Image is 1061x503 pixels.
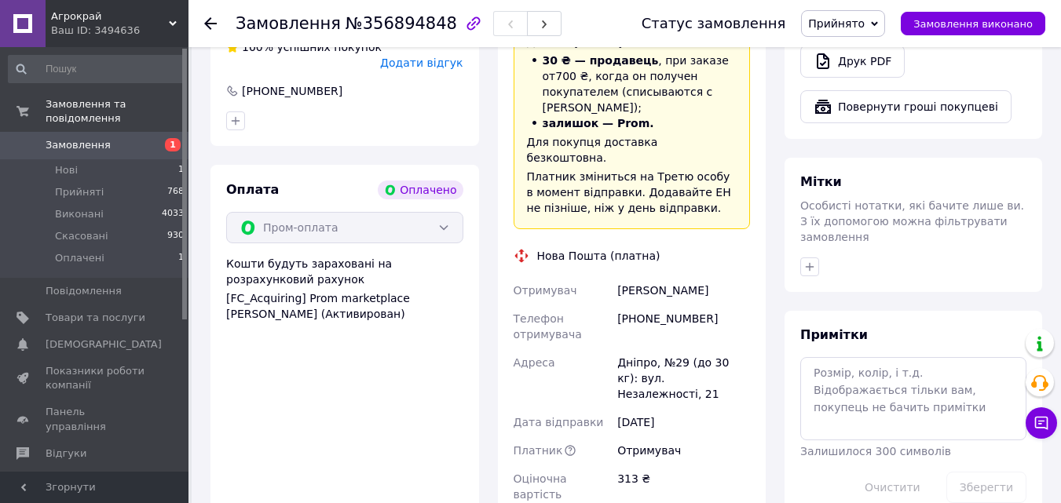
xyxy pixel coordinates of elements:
[46,337,162,352] span: [DEMOGRAPHIC_DATA]
[800,445,951,457] span: Залишилося 300 символів
[800,199,1024,243] span: Особисті нотатки, які бачите лише ви. З їх допомогою можна фільтрувати замовлення
[614,348,753,408] div: Дніпро, №29 (до 30 кг): вул. Незалежності, 21
[55,229,108,243] span: Скасовані
[514,416,604,428] span: Дата відправки
[614,408,753,436] div: [DATE]
[514,356,555,369] span: Адреса
[346,14,457,33] span: №356894848
[55,163,78,177] span: Нові
[46,138,111,152] span: Замовлення
[162,207,184,221] span: 4033
[901,12,1045,35] button: Замовлення виконано
[527,169,737,216] div: Платник зміниться на Третю особу в момент відправки. Додавайте ЕН не пізніше, ніж у день відправки.
[51,24,188,38] div: Ваш ID: 3494636
[527,134,737,166] div: Для покупця доставка безкоштовна.
[240,83,344,99] div: [PHONE_NUMBER]
[226,182,279,197] span: Оплата
[242,41,273,53] span: 100%
[514,444,563,457] span: Платник
[46,311,145,325] span: Товари та послуги
[614,276,753,304] div: [PERSON_NAME]
[800,45,905,78] a: Друк PDF
[55,185,104,199] span: Прийняті
[808,17,865,30] span: Прийнято
[165,138,181,151] span: 1
[543,54,659,67] span: 30 ₴ — продавець
[543,117,654,129] span: залишок — Prom.
[178,251,184,265] span: 1
[533,248,664,264] div: Нова Пошта (платна)
[46,447,86,461] span: Відгуки
[51,9,169,24] span: Агрокрай
[167,185,184,199] span: 768
[46,364,145,392] span: Показники роботи компанії
[226,290,463,322] div: [FC_Acquiring] Prom marketplace [PERSON_NAME] (Активирован)
[380,56,463,69] span: Додати відгук
[167,229,184,243] span: 930
[514,472,567,501] span: Оціночна вартість
[236,14,341,33] span: Замовлення
[514,284,577,297] span: Отримувач
[46,405,145,433] span: Панель управління
[800,174,842,189] span: Мітки
[46,97,188,126] span: Замовлення та повідомлення
[527,53,737,115] li: , при заказе от 700 ₴ , когда он получен покупателем (списываются с [PERSON_NAME]);
[800,327,868,342] span: Примітки
[204,16,217,31] div: Повернутися назад
[913,18,1033,30] span: Замовлення виконано
[226,256,463,322] div: Кошти будуть зараховані на розрахунковий рахунок
[514,312,582,341] span: Телефон отримувача
[378,180,463,199] div: Оплачено
[1026,407,1057,439] button: Чат з покупцем
[55,251,104,265] span: Оплачені
[46,284,122,298] span: Повідомлення
[614,436,753,465] div: Отримувач
[55,207,104,221] span: Виконані
[178,163,184,177] span: 1
[800,90,1012,123] button: Повернути гроші покупцеві
[8,55,185,83] input: Пошук
[226,39,382,55] div: успішних покупок
[642,16,786,31] div: Статус замовлення
[614,304,753,348] div: [PHONE_NUMBER]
